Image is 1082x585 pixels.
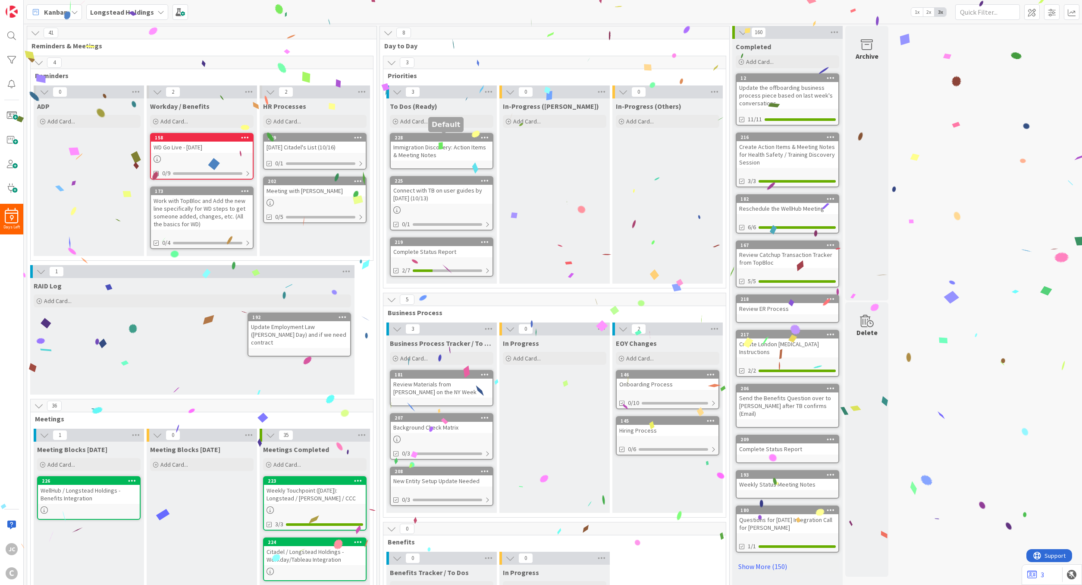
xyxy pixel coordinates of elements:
span: Support [18,1,39,12]
div: 167 [740,242,838,248]
div: 225 [395,178,492,184]
span: 0/6 [628,445,636,454]
div: 202 [264,177,366,185]
div: 208 [391,468,492,475]
div: 225Connect with TB on user guides by [DATE] (10/13) [391,177,492,204]
div: Hiring Process [617,425,718,436]
span: Business Process Tracker / To Dos [390,339,493,348]
span: 0/10 [628,398,639,408]
span: ADP [37,102,50,111]
div: Onboarding Process [617,379,718,390]
span: Meetings [35,414,362,423]
div: 218 [737,295,838,303]
b: Longstead Holdings [90,8,154,16]
div: 145 [617,417,718,425]
div: 209 [740,436,838,443]
div: Delete [856,327,878,338]
div: 228 [395,135,492,141]
div: 173 [151,187,253,195]
div: 219 [395,239,492,245]
div: Update Employment Law ([PERSON_NAME] Day) and if we need contract [248,321,350,348]
span: RAID Log [34,281,62,290]
div: 207 [391,414,492,422]
span: 4 [47,57,62,68]
div: Archive [856,51,878,61]
span: Meeting Blocks Tomorrow [150,445,220,454]
div: Send the Benefits Question over to [PERSON_NAME] after TB confirms (Email) [737,392,838,419]
span: In-Progress (Others) [616,102,681,111]
span: Completed [736,42,771,51]
div: 226 [38,477,140,485]
span: EOY Changes [616,339,657,348]
span: 36 [47,401,62,411]
span: Add Card... [47,117,75,125]
div: 167 [737,241,838,249]
div: 145Hiring Process [617,417,718,436]
div: 182 [740,196,838,202]
span: 0/3 [402,449,410,458]
div: 192 [248,313,350,321]
span: 1 [53,430,67,440]
div: 226 [42,478,140,484]
span: 1x [911,8,923,16]
div: 216 [737,133,838,141]
div: 181 [391,371,492,379]
div: 209 [737,436,838,443]
span: 3 [400,57,414,68]
div: 208New Entity Setup Update Needed [391,468,492,487]
div: 224Citadel / Longstead Holdings - Workday/Tableau Integration [264,538,366,565]
span: 160 [751,27,766,38]
div: 180 [740,507,838,513]
span: 6/6 [748,223,756,232]
span: 11/11 [748,115,762,124]
span: Add Card... [626,354,654,362]
div: 217 [740,332,838,338]
div: 223 [268,478,366,484]
div: 182Reschedule the WellHub Meeting [737,195,838,214]
div: Questions for [DATE] Integration Call for [PERSON_NAME] [737,514,838,533]
span: 0 [518,87,533,97]
span: Kanban [44,7,68,17]
div: Review ER Process [737,303,838,314]
div: 173 [155,188,253,194]
span: Add Card... [400,354,428,362]
span: 3 [405,324,420,334]
div: Reschedule the WellHub Meeting [737,203,838,214]
div: New Entity Setup Update Needed [391,475,492,487]
div: 173Work with TopBloc and Add the new line specifically for WD steps to get someone added, changes... [151,187,253,230]
div: 224 [264,538,366,546]
span: HR Processes [263,102,306,111]
span: Reminders [35,71,362,80]
span: 2x [923,8,935,16]
div: 228Immigration Discovery: Action Items & Meeting Notes [391,134,492,161]
span: 2/7 [402,266,410,275]
div: 229 [264,134,366,142]
div: 217 [737,331,838,338]
div: 193Weekly Status Meeting Notes [737,471,838,490]
div: 192Update Employment Law ([PERSON_NAME] Day) and if we need contract [248,313,350,348]
div: 218Review ER Process [737,295,838,314]
span: 0 [518,324,533,334]
span: In Progress [503,568,539,577]
img: Visit kanbanzone.com [6,6,18,18]
span: 35 [279,430,293,440]
div: 193 [737,471,838,479]
div: Update the offboarding business process piece based on last week's conversations [737,82,838,109]
div: 180 [737,506,838,514]
div: 207Background Check Matrix [391,414,492,433]
div: 209Complete Status Report [737,436,838,455]
div: 206Send the Benefits Question over to [PERSON_NAME] after TB confirms (Email) [737,385,838,419]
div: Connect with TB on user guides by [DATE] (10/13) [391,185,492,204]
div: 193 [740,472,838,478]
span: Add Card... [44,297,72,305]
span: 0/4 [162,238,170,247]
div: 158 [155,135,253,141]
div: 146 [617,371,718,379]
a: 3 [1027,569,1044,580]
span: 3/3 [275,520,283,529]
div: Complete Status Report [391,246,492,257]
div: 208 [395,468,492,474]
div: 12Update the offboarding business process piece based on last week's conversations [737,74,838,109]
div: Weekly Touchpoint ([DATE]): Longstead / [PERSON_NAME] / CCC [264,485,366,504]
span: 0 [631,87,646,97]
